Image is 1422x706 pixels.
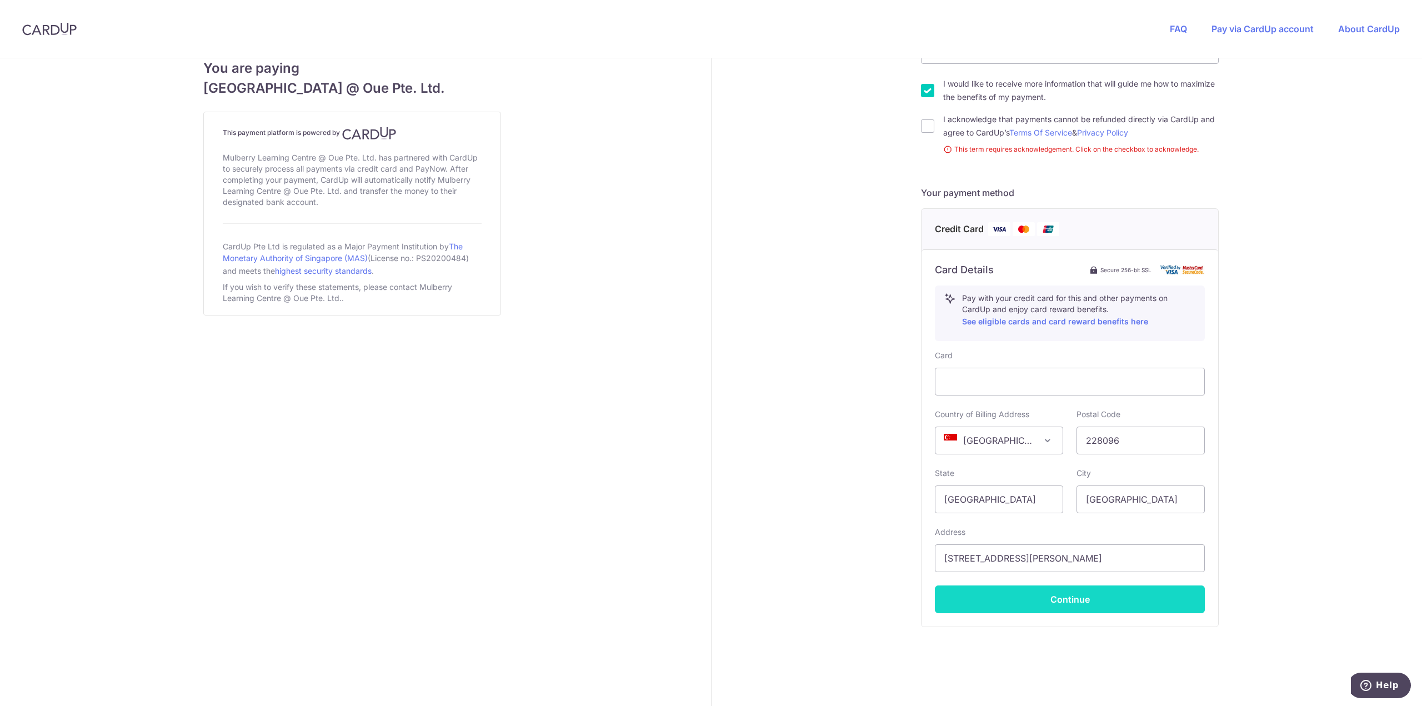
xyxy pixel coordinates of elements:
[1037,222,1059,236] img: Union Pay
[1211,23,1314,34] a: Pay via CardUp account
[1170,23,1187,34] a: FAQ
[988,222,1010,236] img: Visa
[935,468,954,479] label: State
[921,186,1219,199] h5: Your payment method
[943,113,1219,139] label: I acknowledge that payments cannot be refunded directly via CardUp and agree to CardUp’s &
[1077,128,1128,137] a: Privacy Policy
[342,127,397,140] img: CardUp
[1160,265,1205,274] img: card secure
[223,127,482,140] h4: This payment platform is powered by
[935,427,1063,454] span: Singapore
[1013,222,1035,236] img: Mastercard
[223,279,482,306] div: If you wish to verify these statements, please contact Mulberry Learning Centre @ Oue Pte. Ltd..
[1076,427,1205,454] input: Example 123456
[1076,468,1091,479] label: City
[223,237,482,279] div: CardUp Pte Ltd is regulated as a Major Payment Institution by (License no.: PS20200484) and meets...
[223,150,482,210] div: Mulberry Learning Centre @ Oue Pte. Ltd. has partnered with CardUp to securely process all paymen...
[962,317,1148,326] a: See eligible cards and card reward benefits here
[1351,673,1411,700] iframe: Opens a widget where you can find more information
[935,585,1205,613] button: Continue
[203,78,501,98] span: [GEOGRAPHIC_DATA] @ Oue Pte. Ltd.
[1338,23,1400,34] a: About CardUp
[22,22,77,36] img: CardUp
[1009,128,1072,137] a: Terms Of Service
[275,266,372,276] a: highest security standards
[1100,266,1151,274] span: Secure 256-bit SSL
[935,263,994,277] h6: Card Details
[935,409,1029,420] label: Country of Billing Address
[935,427,1063,454] span: Singapore
[203,58,501,78] span: You are paying
[943,144,1219,155] small: This term requires acknowledgement. Click on the checkbox to acknowledge.
[935,527,965,538] label: Address
[944,375,1195,388] iframe: To enrich screen reader interactions, please activate Accessibility in Grammarly extension settings
[935,350,953,361] label: Card
[943,77,1219,104] label: I would like to receive more information that will guide me how to maximize the benefits of my pa...
[1076,409,1120,420] label: Postal Code
[962,293,1195,328] p: Pay with your credit card for this and other payments on CardUp and enjoy card reward benefits.
[935,222,984,236] span: Credit Card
